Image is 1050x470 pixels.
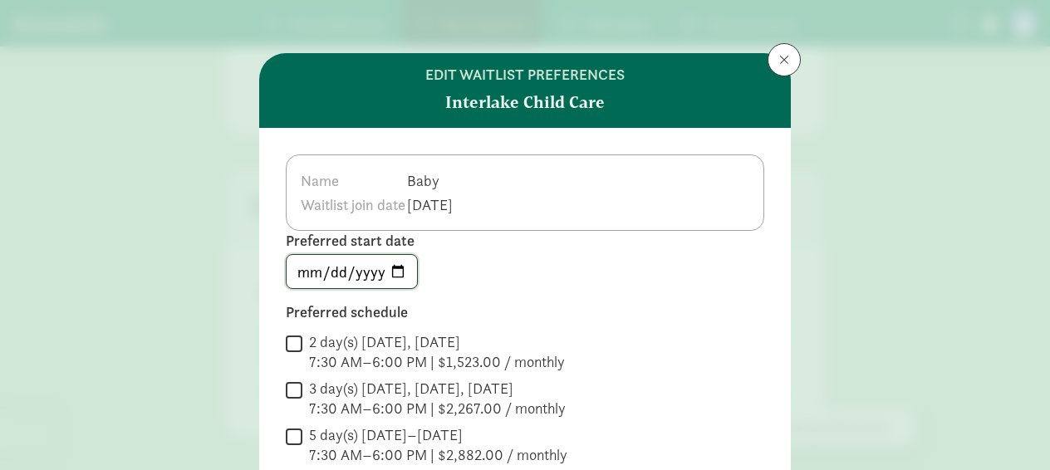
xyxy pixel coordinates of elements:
div: 7:30 AM–6:00 PM | $2,882.00 / monthly [309,445,567,465]
td: Baby [406,169,464,193]
th: Waitlist join date [300,193,406,217]
div: 7:30 AM–6:00 PM | $2,267.00 / monthly [309,399,566,419]
div: 3 day(s) [DATE], [DATE], [DATE] [309,379,566,399]
label: Preferred start date [286,231,764,251]
div: 2 day(s) [DATE], [DATE] [309,332,565,352]
th: Name [300,169,406,193]
td: [DATE] [406,193,464,217]
label: Preferred schedule [286,302,764,322]
div: 7:30 AM–6:00 PM | $1,523.00 / monthly [309,352,565,372]
div: 5 day(s) [DATE]–[DATE] [309,425,567,445]
strong: Interlake Child Care [445,90,605,115]
h6: edit waitlist preferences [425,66,625,83]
